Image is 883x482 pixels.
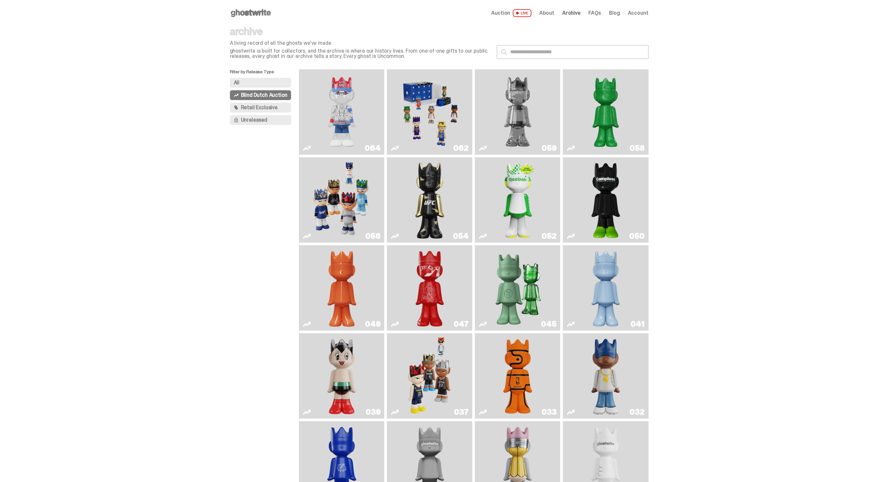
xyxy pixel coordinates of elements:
a: Ruby [391,160,468,240]
div: 056 [365,232,380,240]
a: Game Face (2025) [303,160,380,240]
img: Skip [412,248,447,328]
img: Court Victory [500,160,535,240]
img: Present [490,248,545,328]
span: Retail Exclusive [241,105,278,110]
div: 059 [542,144,556,152]
a: Astro Boy [303,336,380,416]
div: 062 [453,144,468,152]
a: FAQs [588,10,601,16]
button: Retail Exclusive [230,103,291,112]
span: Blind Dutch Auction [241,93,287,98]
img: Schrödinger's ghost: Winter Blue [588,248,623,328]
a: Auction LIVE [491,9,531,17]
span: LIVE [513,9,531,17]
p: archive [230,26,492,37]
img: Schrödinger's ghost: Orange Vibe [324,248,359,328]
a: Game Ball [479,336,556,416]
div: 050 [629,232,644,240]
img: Swingman [583,336,628,416]
a: Schrödinger's ghost: Sunday Green [567,72,644,152]
div: 037 [454,408,468,416]
a: Schrödinger's ghost: Winter Blue [567,248,644,328]
div: 052 [542,232,556,240]
img: Game Face (2024) [407,336,452,416]
a: Schrödinger's ghost: Orange Vibe [303,248,380,328]
p: Filter by Release Type [230,69,299,78]
img: Astro Boy [324,336,359,416]
img: Game Face (2025) [310,160,374,240]
div: 033 [542,408,556,416]
a: Present [479,248,556,328]
a: You Can't See Me [303,72,380,152]
img: Schrödinger's ghost: Sunday Green [574,72,638,152]
a: Swingman [567,336,644,416]
span: Unreleased [241,117,267,123]
img: Game Ball [500,336,535,416]
img: Two [486,72,550,152]
div: 032 [630,408,644,416]
button: Unreleased [230,115,291,125]
a: About [539,10,554,16]
a: Game Face (2024) [391,336,468,416]
a: Campless [567,160,644,240]
a: Court Victory [479,160,556,240]
div: 041 [631,320,644,328]
button: All [230,78,291,88]
a: Game Face (2025) [391,72,468,152]
a: Blog [609,10,620,16]
div: 058 [630,144,644,152]
div: 047 [454,320,468,328]
a: Skip [391,248,468,328]
a: Account [628,10,649,16]
span: All [234,80,240,85]
img: Game Face (2025) [398,72,462,152]
img: Ruby [412,160,447,240]
img: Campless [588,160,623,240]
div: 064 [365,144,380,152]
span: Auction [491,10,510,16]
a: Archive [562,10,580,16]
div: 045 [541,320,556,328]
a: Two [479,72,556,152]
div: 049 [365,320,380,328]
p: A living record of all the ghosts we've made. [230,41,492,46]
button: Blind Dutch Auction [230,90,291,100]
p: ghostwrite is built for collectors, and the archive is where our history lives. From one-of-one g... [230,48,492,59]
div: 039 [366,408,380,416]
div: 054 [453,232,468,240]
img: You Can't See Me [310,72,374,152]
